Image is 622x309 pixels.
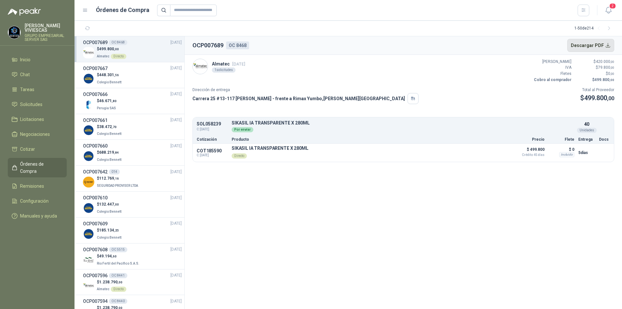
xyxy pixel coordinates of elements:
[8,83,67,96] a: Tareas
[170,65,182,71] span: [DATE]
[97,287,109,291] span: Almatec
[83,91,108,98] h3: OCP007666
[575,77,614,83] p: $
[197,137,228,141] p: Cotización
[170,195,182,201] span: [DATE]
[580,93,614,103] p: $
[512,153,545,157] span: Crédito 45 días
[99,280,122,284] span: 1.238.790
[97,46,126,52] p: $
[20,56,30,63] span: Inicio
[192,87,419,93] p: Dirección de entrega
[97,80,121,84] span: Colegio Bennett
[20,146,35,153] span: Cotizar
[99,228,119,232] span: 185.134
[8,158,67,177] a: Órdenes de Compra
[193,59,208,74] img: Company Logo
[20,160,61,175] span: Órdenes de Compra
[232,62,245,66] span: [DATE]
[83,298,108,305] h3: OCP007594
[99,150,119,155] span: 688.219
[192,41,224,50] h2: OCP007689
[97,262,139,265] span: Rio Fertil del Pacífico S.A.S.
[578,137,595,141] p: Entrega
[97,149,123,156] p: $
[20,197,49,205] span: Configuración
[83,220,108,227] h3: OCP007609
[83,246,182,267] a: OCP007608OC 5515[DATE] Company Logo$49.194,60Rio Fertil del Pacífico S.A.S.
[83,246,108,253] h3: OCP007608
[83,73,94,84] img: Company Logo
[578,149,595,157] p: 5 días
[83,272,108,279] h3: OCP007596
[575,65,614,71] p: $
[512,146,545,157] p: $ 499.800
[8,98,67,111] a: Solicitudes
[594,77,614,82] span: 499.800
[97,124,123,130] p: $
[83,280,94,291] img: Company Logo
[8,53,67,66] a: Inicio
[8,113,67,125] a: Licitaciones
[197,122,228,126] p: SOL058239
[170,143,182,149] span: [DATE]
[114,47,119,51] span: ,00
[109,299,127,304] div: OC 8440
[114,177,119,180] span: ,16
[232,146,308,151] p: SIKASIL IA TRANSPARENTE X 280ML
[232,153,247,159] div: Directo
[197,148,228,153] p: COT185590
[96,6,149,15] h1: Órdenes de Compra
[111,287,126,292] div: Directo
[112,255,117,258] span: ,60
[83,117,182,137] a: OCP007661[DATE] Company Logo$38.472,70Colegio Bennett
[8,8,41,16] img: Logo peakr
[97,54,109,58] span: Almatec
[83,272,182,292] a: OCP007596OC 8441[DATE] Company Logo$1.238.790,00AlmatecDirecto
[610,60,614,64] span: ,00
[83,99,94,110] img: Company Logo
[83,91,182,111] a: OCP007666[DATE] Company Logo$46.671,80Perugia SAS
[109,247,127,252] div: OC 5515
[109,169,120,174] div: 014
[83,194,108,201] h3: OCP007610
[584,121,589,128] p: 40
[83,176,94,188] img: Company Logo
[212,67,236,73] div: 1 solicitudes
[197,153,228,157] span: C: [DATE]
[8,143,67,155] a: Cotizar
[111,54,126,59] div: Directo
[20,101,42,108] span: Solicitudes
[8,195,67,207] a: Configuración
[8,180,67,192] a: Remisiones
[99,73,119,77] span: 448.301
[83,168,108,175] h3: OCP007642
[83,150,94,162] img: Company Logo
[608,71,614,76] span: 0
[99,47,119,51] span: 499.800
[8,68,67,81] a: Chat
[83,39,108,46] h3: OCP007689
[114,73,119,77] span: ,56
[575,71,614,77] p: $
[533,65,571,71] p: IVA
[99,125,117,129] span: 38.472
[533,71,571,77] p: Fletes
[533,59,571,65] p: [PERSON_NAME]
[83,194,182,215] a: OCP007610[DATE] Company Logo$132.447,00Colegio Bennett
[170,246,182,253] span: [DATE]
[170,298,182,304] span: [DATE]
[575,59,614,65] p: $
[607,95,614,101] span: ,00
[83,168,182,189] a: OCP007642014[DATE] Company Logo$112.769,16SEGURIDAD PROVISER LTDA
[596,59,614,64] span: 420.000
[559,152,574,157] div: Incluido
[83,228,94,240] img: Company Logo
[609,3,616,9] span: 2
[232,137,508,141] p: Producto
[212,60,245,67] p: Almatec
[83,47,94,58] img: Company Logo
[533,77,571,83] p: Cobro al comprador
[97,279,126,285] p: $
[97,132,121,136] span: Colegio Bennett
